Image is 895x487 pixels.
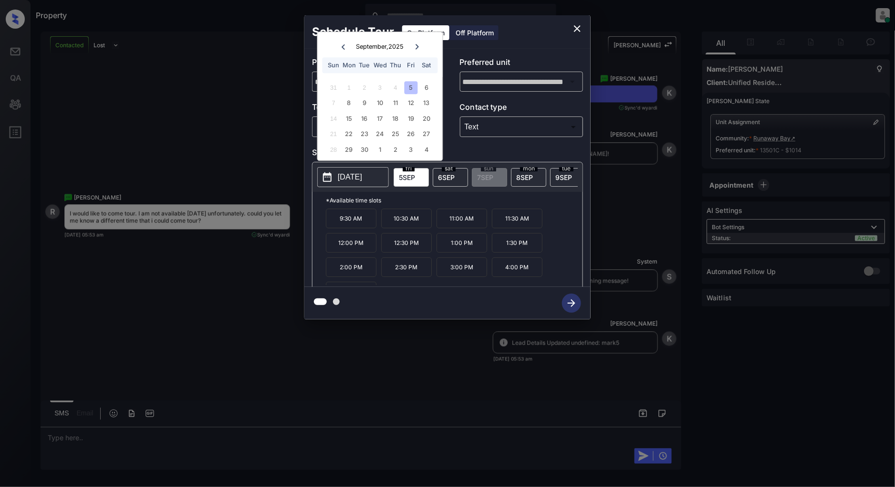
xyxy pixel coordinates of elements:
div: month 2025-09 [321,80,439,157]
p: Preferred unit [460,56,583,72]
div: Not available Sunday, September 28th, 2025 [327,143,340,156]
span: 8 SEP [516,173,533,181]
p: 2:30 PM [381,257,432,277]
p: 12:30 PM [381,233,432,253]
span: sat [442,166,456,171]
div: Choose Saturday, September 6th, 2025 [420,81,433,94]
div: Choose Saturday, September 27th, 2025 [420,128,433,141]
div: Choose Tuesday, September 16th, 2025 [358,112,371,125]
div: Fri [405,59,417,72]
div: Off Platform [451,25,499,40]
div: Text [462,119,581,135]
div: Wed [374,59,386,72]
div: Choose Tuesday, September 9th, 2025 [358,97,371,110]
div: On Platform [402,25,449,40]
div: Choose Thursday, September 11th, 2025 [389,97,402,110]
span: fri [403,166,415,171]
p: *Available time slots [326,192,583,209]
div: In Person [314,119,433,135]
div: Choose Monday, September 8th, 2025 [343,97,355,110]
p: 9:30 AM [326,209,376,228]
div: Choose Tuesday, September 23rd, 2025 [358,128,371,141]
div: Choose Friday, September 26th, 2025 [405,128,417,141]
p: 4:30 PM [326,282,376,301]
div: Choose Monday, September 15th, 2025 [343,112,355,125]
p: Preferred community [312,56,436,72]
p: Tour type [312,101,436,116]
div: Not available Sunday, September 21st, 2025 [327,128,340,141]
p: 11:00 AM [437,209,487,228]
div: Choose Friday, October 3rd, 2025 [405,143,417,156]
div: Choose Monday, September 22nd, 2025 [343,128,355,141]
div: Tue [358,59,371,72]
p: 10:30 AM [381,209,432,228]
p: 12:00 PM [326,233,376,253]
div: Choose Thursday, October 2nd, 2025 [389,143,402,156]
div: September , 2025 [356,43,404,50]
div: Choose Wednesday, October 1st, 2025 [374,143,386,156]
div: Not available Sunday, September 7th, 2025 [327,97,340,110]
h2: Schedule Tour [304,15,402,49]
span: mon [520,166,538,171]
div: Choose Saturday, September 20th, 2025 [420,112,433,125]
p: Select slot [312,147,583,162]
span: tue [559,166,573,171]
div: Mon [343,59,355,72]
div: Choose Saturday, October 4th, 2025 [420,143,433,156]
button: btn-next [556,291,587,316]
p: 2:00 PM [326,257,376,277]
span: 9 SEP [555,173,572,181]
div: date-select [550,168,585,187]
div: Not available Monday, September 1st, 2025 [343,81,355,94]
p: 11:30 AM [492,209,542,228]
div: Choose Friday, September 5th, 2025 [405,81,417,94]
p: 3:00 PM [437,257,487,277]
div: Not available Thursday, September 4th, 2025 [389,81,402,94]
div: Choose Friday, September 12th, 2025 [405,97,417,110]
div: Choose Wednesday, September 24th, 2025 [374,128,386,141]
button: close [568,19,587,38]
button: [DATE] [317,167,389,187]
p: 1:30 PM [492,233,542,253]
div: Choose Saturday, September 13th, 2025 [420,97,433,110]
span: 6 SEP [438,173,455,181]
div: Choose Monday, September 29th, 2025 [343,143,355,156]
p: Contact type [460,101,583,116]
p: 1:00 PM [437,233,487,253]
div: Not available Sunday, August 31st, 2025 [327,81,340,94]
div: Not available Sunday, September 14th, 2025 [327,112,340,125]
p: [DATE] [338,171,362,183]
div: Choose Tuesday, September 30th, 2025 [358,143,371,156]
div: Choose Friday, September 19th, 2025 [405,112,417,125]
div: Choose Thursday, September 25th, 2025 [389,128,402,141]
div: Thu [389,59,402,72]
div: date-select [433,168,468,187]
div: Not available Tuesday, September 2nd, 2025 [358,81,371,94]
div: Sat [420,59,433,72]
div: Sun [327,59,340,72]
div: date-select [511,168,546,187]
span: 5 SEP [399,173,415,181]
div: Not available Wednesday, September 3rd, 2025 [374,81,386,94]
div: Choose Wednesday, September 17th, 2025 [374,112,386,125]
div: Choose Wednesday, September 10th, 2025 [374,97,386,110]
div: date-select [394,168,429,187]
div: Choose Thursday, September 18th, 2025 [389,112,402,125]
p: 4:00 PM [492,257,542,277]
